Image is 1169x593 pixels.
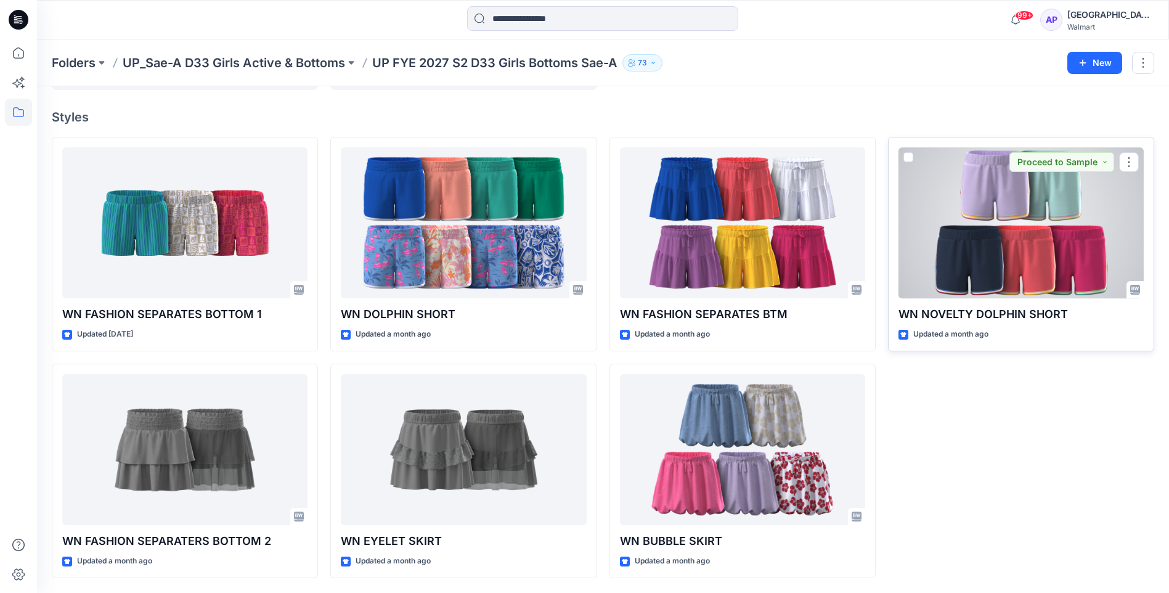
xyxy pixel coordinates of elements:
p: WN EYELET SKIRT [341,533,586,550]
a: WN FASHION SEPARATES BOTTOM 1 [62,147,308,298]
a: UP_Sae-A D33 Girls Active & Bottoms [123,54,345,72]
button: New [1067,52,1122,74]
p: WN FASHION SEPARATES BOTTOM 1 [62,306,308,323]
p: Updated [DATE] [77,328,133,341]
a: WN FASHION SEPARATERS BOTTOM 2 [62,374,308,525]
p: Updated a month ago [77,555,152,568]
p: WN FASHION SEPARATERS BOTTOM 2 [62,533,308,550]
div: Walmart [1067,22,1154,31]
a: WN BUBBLE SKIRT [620,374,865,525]
p: Updated a month ago [635,328,710,341]
a: Folders [52,54,96,72]
a: WN DOLPHIN SHORT [341,147,586,298]
p: WN DOLPHIN SHORT [341,306,586,323]
p: Updated a month ago [356,328,431,341]
p: Updated a month ago [635,555,710,568]
div: [GEOGRAPHIC_DATA] [1067,7,1154,22]
h4: Styles [52,110,1154,125]
p: UP FYE 2027 S2 D33 Girls Bottoms Sae-A [372,54,617,72]
p: WN FASHION SEPARATES BTM [620,306,865,323]
a: WN NOVELTY DOLPHIN SHORT [898,147,1144,298]
span: 99+ [1015,10,1033,20]
p: WN BUBBLE SKIRT [620,533,865,550]
p: 73 [638,56,647,70]
p: Updated a month ago [356,555,431,568]
button: 73 [622,54,662,72]
p: WN NOVELTY DOLPHIN SHORT [898,306,1144,323]
a: WN FASHION SEPARATES BTM [620,147,865,298]
p: Updated a month ago [913,328,988,341]
div: AP [1040,9,1062,31]
a: WN EYELET SKIRT [341,374,586,525]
